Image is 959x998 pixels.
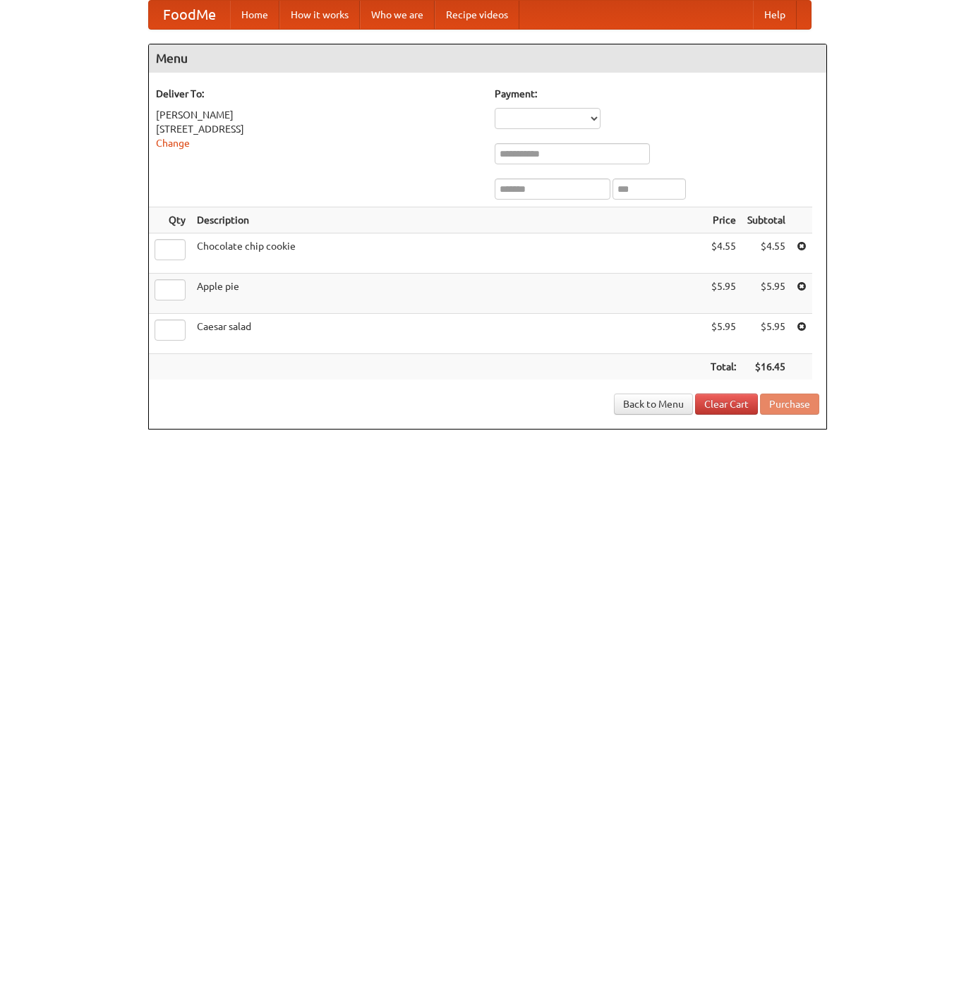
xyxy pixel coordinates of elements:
[230,1,279,29] a: Home
[279,1,360,29] a: How it works
[360,1,435,29] a: Who we are
[705,314,742,354] td: $5.95
[495,87,819,101] h5: Payment:
[191,314,705,354] td: Caesar salad
[742,207,791,233] th: Subtotal
[191,233,705,274] td: Chocolate chip cookie
[149,1,230,29] a: FoodMe
[705,274,742,314] td: $5.95
[156,138,190,149] a: Change
[156,122,481,136] div: [STREET_ADDRESS]
[742,354,791,380] th: $16.45
[705,354,742,380] th: Total:
[705,233,742,274] td: $4.55
[149,207,191,233] th: Qty
[149,44,826,73] h4: Menu
[435,1,519,29] a: Recipe videos
[156,87,481,101] h5: Deliver To:
[191,274,705,314] td: Apple pie
[742,314,791,354] td: $5.95
[753,1,797,29] a: Help
[191,207,705,233] th: Description
[742,274,791,314] td: $5.95
[695,394,758,415] a: Clear Cart
[742,233,791,274] td: $4.55
[156,108,481,122] div: [PERSON_NAME]
[705,207,742,233] th: Price
[760,394,819,415] button: Purchase
[614,394,693,415] a: Back to Menu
